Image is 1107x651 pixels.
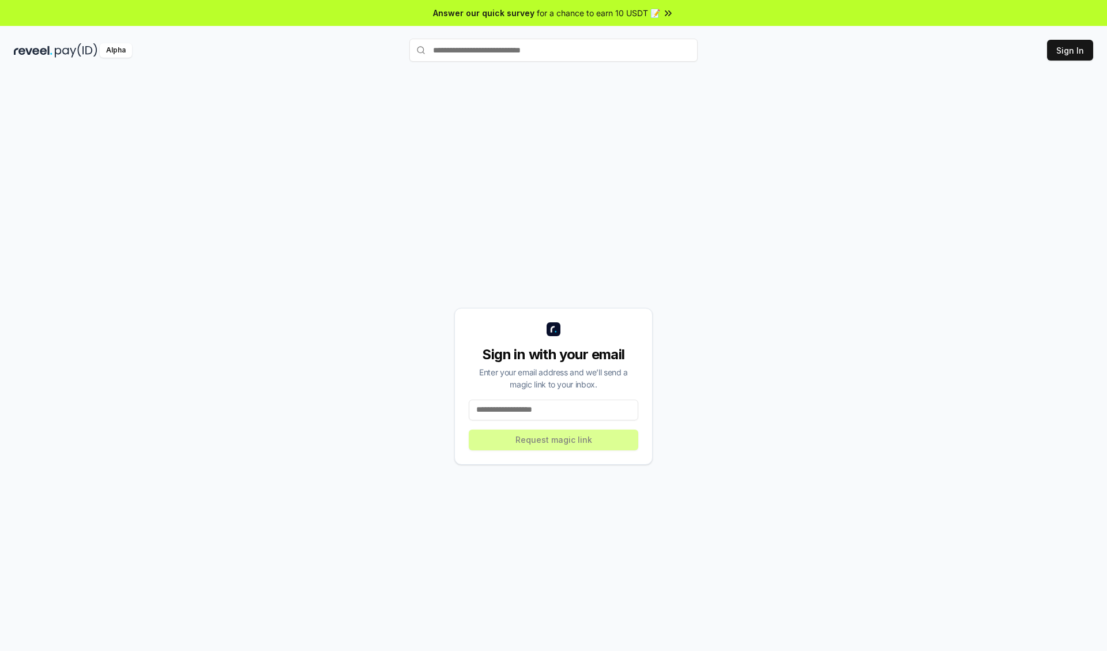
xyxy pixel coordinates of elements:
div: Enter your email address and we’ll send a magic link to your inbox. [469,366,638,390]
div: Sign in with your email [469,345,638,364]
span: for a chance to earn 10 USDT 📝 [537,7,660,19]
img: reveel_dark [14,43,52,58]
img: logo_small [547,322,560,336]
img: pay_id [55,43,97,58]
button: Sign In [1047,40,1093,61]
div: Alpha [100,43,132,58]
span: Answer our quick survey [433,7,534,19]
